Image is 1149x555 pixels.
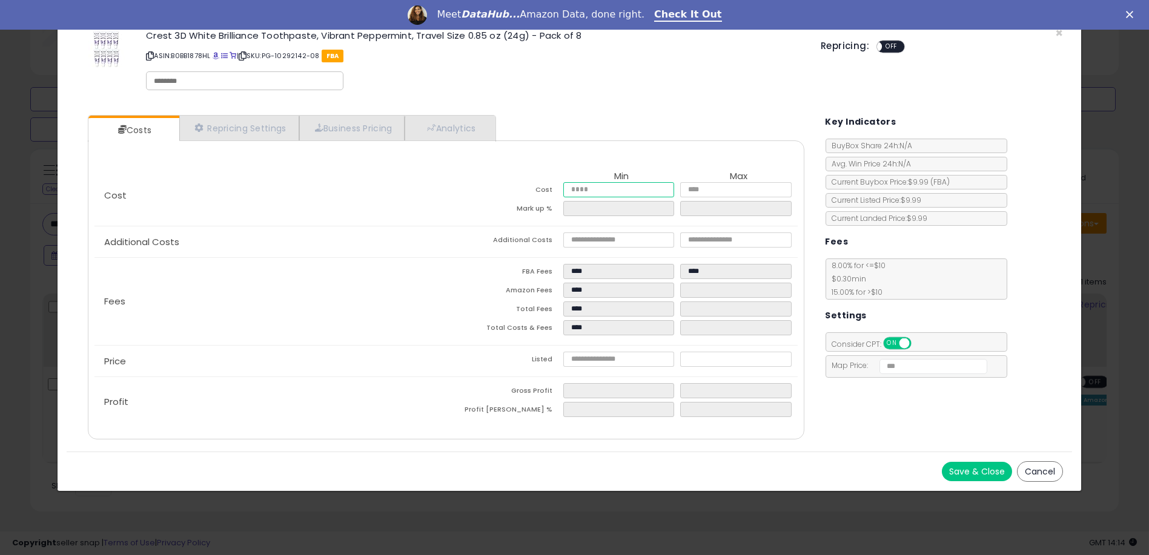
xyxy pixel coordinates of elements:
[826,159,912,169] span: Avg. Win Price 24h: N/A
[461,8,520,20] i: DataHub...
[94,237,446,247] p: Additional Costs
[213,51,219,61] a: BuyBox page
[94,397,446,407] p: Profit
[446,201,563,220] td: Mark up %
[826,260,886,297] span: 8.00 % for <= $10
[446,301,563,320] td: Total Fees
[146,31,803,40] h3: Crest 3D White Brilliance Toothpaste, Vibrant Peppermint, Travel Size 0.85 oz (24g) - Pack of 8
[826,234,849,249] h5: Fees
[230,51,236,61] a: Your listing only
[826,213,928,223] span: Current Landed Price: $9.99
[1126,11,1138,18] div: Close
[826,339,927,349] span: Consider CPT:
[94,191,446,200] p: Cost
[909,338,929,349] span: OFF
[942,462,1012,481] button: Save & Close
[931,177,950,187] span: ( FBA )
[563,171,680,182] th: Min
[299,116,405,140] a: Business Pricing
[408,5,427,25] img: Profile image for Georgie
[446,352,563,370] td: Listed
[909,177,950,187] span: $9.99
[446,264,563,283] td: FBA Fees
[88,31,125,67] img: 515on7AEqML._SL60_.jpg
[826,195,922,205] span: Current Listed Price: $9.99
[826,177,950,187] span: Current Buybox Price:
[446,320,563,339] td: Total Costs & Fees
[1017,461,1063,482] button: Cancel
[94,297,446,306] p: Fees
[826,274,867,284] span: $0.30 min
[146,46,803,65] p: ASIN: B0BB1878HL | SKU: PG-10292142-08
[826,287,883,297] span: 15.00 % for > $10
[826,308,867,323] h5: Settings
[405,116,494,140] a: Analytics
[882,42,901,52] span: OFF
[446,232,563,251] td: Additional Costs
[322,50,344,62] span: FBA
[1055,24,1063,42] span: ×
[826,114,896,130] h5: Key Indicators
[179,116,299,140] a: Repricing Settings
[680,171,797,182] th: Max
[446,383,563,402] td: Gross Profit
[446,402,563,421] td: Profit [PERSON_NAME] %
[88,118,178,142] a: Costs
[826,360,988,370] span: Map Price:
[446,283,563,301] td: Amazon Fees
[884,338,899,349] span: ON
[446,182,563,201] td: Cost
[826,140,913,151] span: BuyBox Share 24h: N/A
[437,8,644,21] div: Meet Amazon Data, done right.
[821,41,869,51] h5: Repricing:
[654,8,722,22] a: Check It Out
[221,51,228,61] a: All offer listings
[94,356,446,366] p: Price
